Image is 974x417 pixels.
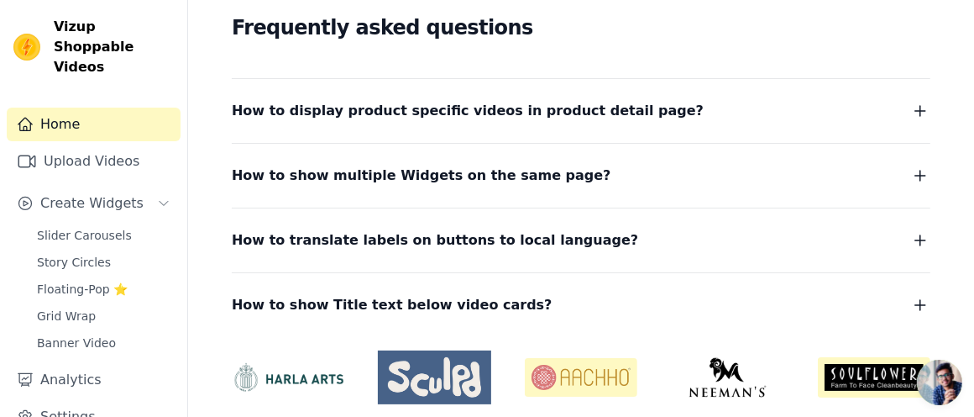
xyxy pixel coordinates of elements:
span: Floating-Pop ⭐ [37,281,128,298]
img: HarlaArts [232,362,344,392]
a: Open chat [917,360,962,405]
a: Analytics [7,363,181,397]
span: How to show Title text below video cards? [232,293,552,317]
span: How to display product specific videos in product detail page? [232,99,704,123]
a: Grid Wrap [27,304,181,328]
a: Slider Carousels [27,224,181,247]
button: How to display product specific videos in product detail page? [232,99,930,123]
a: Upload Videos [7,145,181,178]
span: Grid Wrap [37,308,96,325]
span: Slider Carousels [37,227,132,244]
span: How to translate labels on buttons to local language? [232,229,638,252]
h2: Frequently asked questions [232,11,930,45]
img: Vizup [13,34,40,61]
span: Banner Video [37,335,116,351]
img: Aachho [525,358,637,397]
a: Floating-Pop ⭐ [27,277,181,301]
a: Banner Video [27,331,181,355]
button: How to translate labels on buttons to local language? [232,229,930,252]
button: How to show Title text below video cards? [232,293,930,317]
span: Create Widgets [40,193,144,214]
a: Story Circles [27,251,181,274]
button: Create Widgets [7,187,181,220]
a: Home [7,108,181,141]
span: How to show multiple Widgets on the same page? [232,164,611,187]
span: Vizup Shoppable Videos [54,17,174,77]
img: Soulflower [818,357,930,399]
button: How to show multiple Widgets on the same page? [232,164,930,187]
span: Story Circles [37,254,111,271]
img: Neeman's [671,357,783,398]
img: Sculpd US [378,357,490,398]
